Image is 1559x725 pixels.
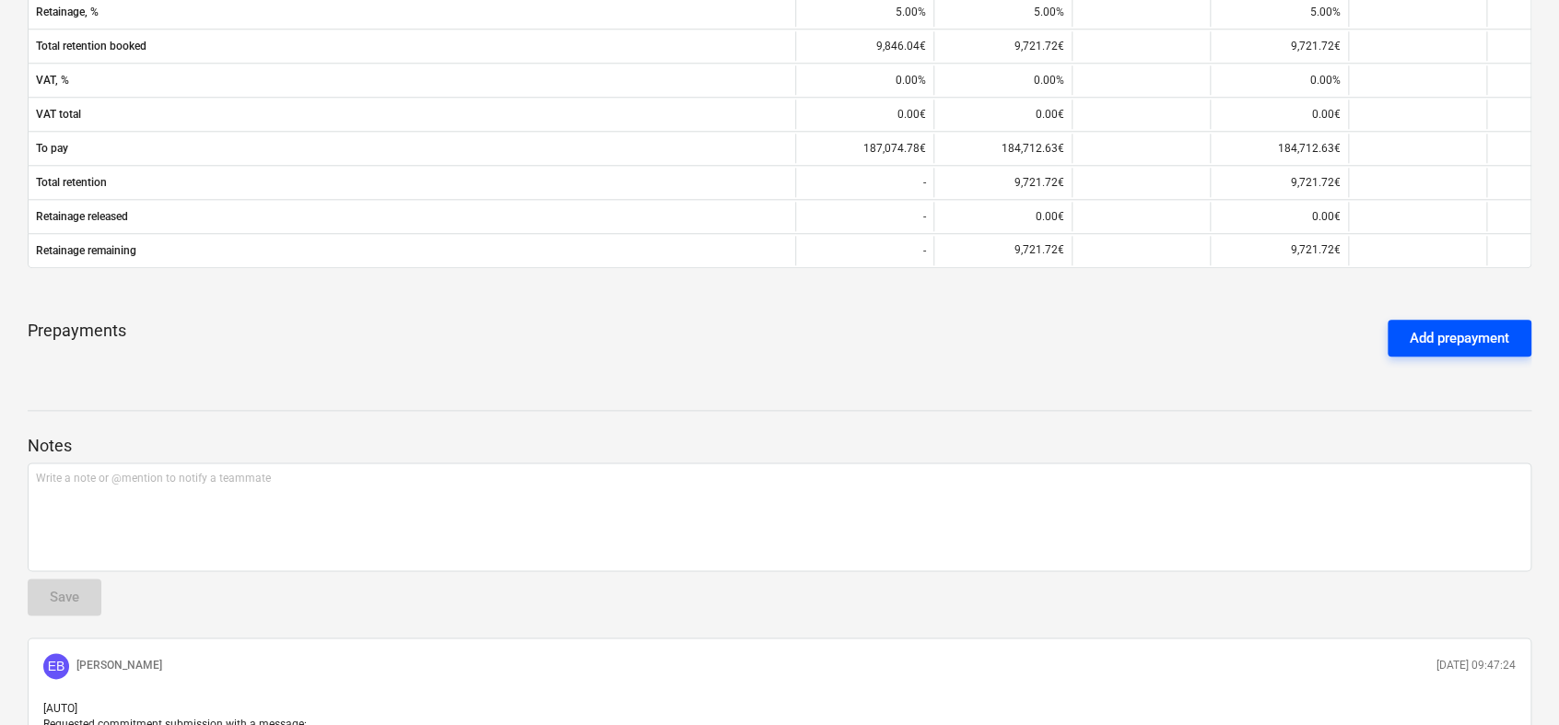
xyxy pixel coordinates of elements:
[76,658,162,673] p: [PERSON_NAME]
[795,236,933,265] div: -
[933,65,1072,95] div: 0.00%
[1210,65,1348,95] div: 0.00%
[1467,637,1559,725] iframe: Chat Widget
[795,168,933,197] div: -
[1210,168,1348,197] div: 9,721.72€
[1210,99,1348,129] div: 0.00€
[36,40,788,53] span: Total retention booked
[36,210,788,223] span: Retainage released
[36,142,788,155] span: To pay
[36,108,788,121] span: VAT total
[933,99,1072,129] div: 0.00€
[43,653,69,679] div: Eimantas Balčiūnas
[1210,31,1348,61] div: 9,721.72€
[1291,242,1341,258] p: 9,721.72€
[933,168,1072,197] div: 9,721.72€
[1014,242,1064,258] p: 9,721.72€
[36,244,788,257] span: Retainage remaining
[28,320,126,357] p: Prepayments
[933,31,1072,61] div: 9,721.72€
[1388,320,1531,357] button: Add prepayment
[36,74,788,87] span: VAT, %
[795,202,933,231] div: -
[48,659,65,673] span: EB
[933,134,1072,163] div: 184,712.63€
[28,435,1531,457] p: Notes
[795,31,933,61] div: 9,846.04€
[795,134,933,163] div: 187,074.78€
[933,202,1072,231] div: 0.00€
[1410,326,1509,350] div: Add prepayment
[36,6,788,18] span: Retainage, %
[1210,134,1348,163] div: 184,712.63€
[36,176,788,189] span: Total retention
[1436,658,1516,673] p: [DATE] 09:47:24
[795,99,933,129] div: 0.00€
[1210,202,1348,231] div: 0.00€
[795,65,933,95] div: 0.00%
